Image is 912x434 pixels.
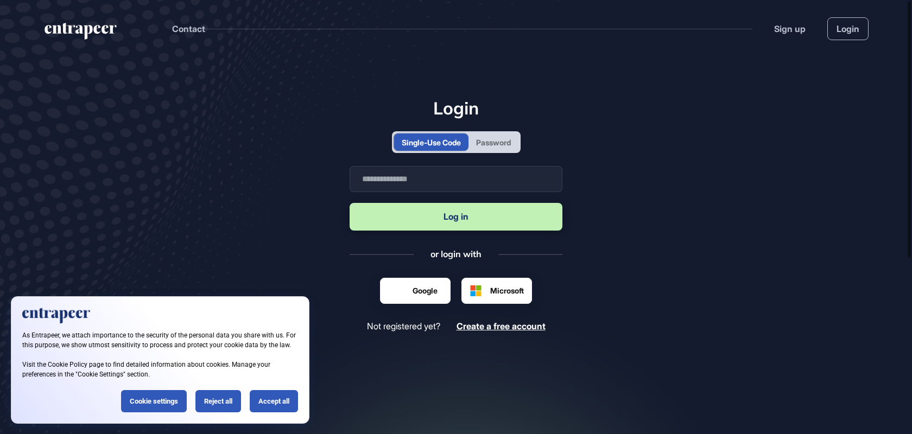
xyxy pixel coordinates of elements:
span: Microsoft [490,285,524,296]
div: or login with [430,248,482,260]
div: Single-Use Code [402,137,461,148]
span: Not registered yet? [367,321,440,331]
a: Login [827,17,869,40]
a: Sign up [774,22,806,35]
a: entrapeer-logo [43,23,118,43]
a: Create a free account [457,321,546,331]
button: Contact [172,22,205,36]
div: Password [476,137,511,148]
button: Log in [350,203,562,231]
h1: Login [350,98,562,118]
